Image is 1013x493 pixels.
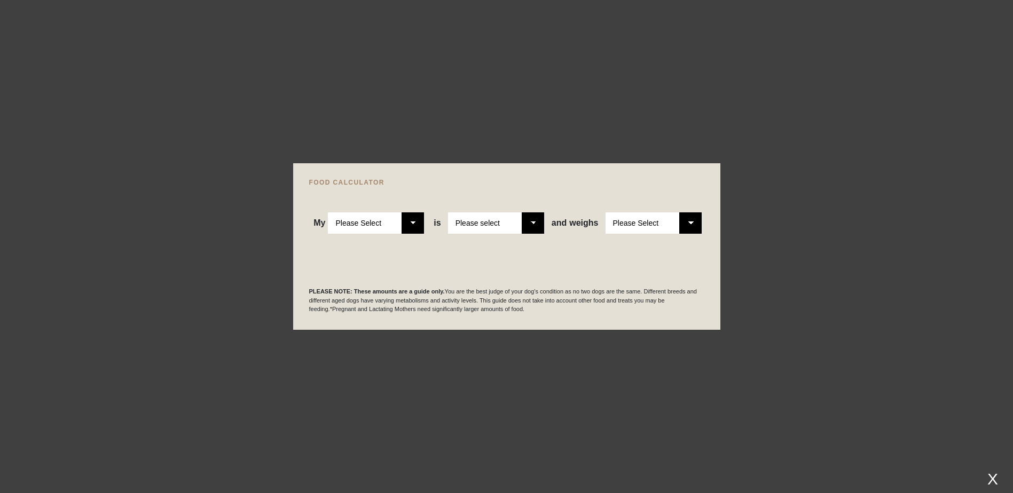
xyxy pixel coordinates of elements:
[983,470,1002,488] div: X
[309,288,445,295] b: PLEASE NOTE: These amounts are a guide only.
[309,287,704,314] p: You are the best judge of your dog's condition as no two dogs are the same. Different breeds and ...
[434,218,441,228] span: is
[313,218,325,228] span: My
[309,179,704,186] h4: FOOD CALCULATOR
[552,218,569,228] span: and
[552,218,599,228] span: weighs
